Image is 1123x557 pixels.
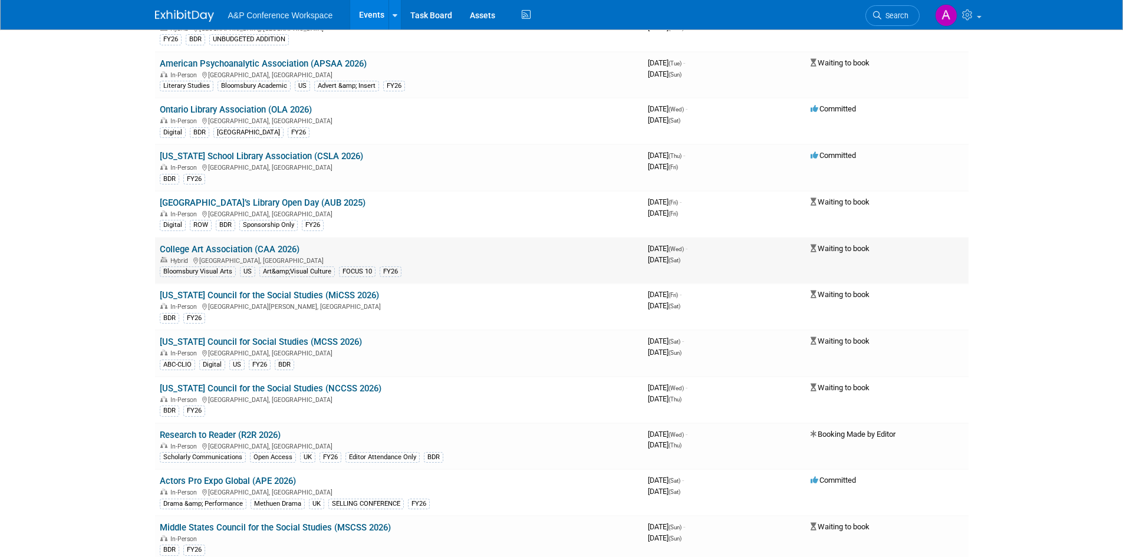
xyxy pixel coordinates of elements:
span: - [683,522,685,531]
span: (Wed) [668,431,684,438]
img: In-Person Event [160,535,167,541]
a: [US_STATE] Council for Social Studies (MCSS 2026) [160,337,362,347]
div: UK [300,452,315,463]
span: In-Person [170,443,200,450]
span: Committed [811,104,856,113]
span: - [683,58,685,67]
span: - [680,197,681,206]
span: [DATE] [648,383,687,392]
span: [DATE] [648,23,684,32]
span: (Thu) [668,153,681,159]
div: US [295,81,310,91]
span: [DATE] [648,440,681,449]
div: Advert &amp; Insert [314,81,379,91]
div: BDR [216,220,235,230]
div: BDR [424,452,443,463]
div: FY26 [320,452,341,463]
div: SELLING CONFERENCE [328,499,404,509]
span: (Wed) [668,106,684,113]
div: FOCUS 10 [339,266,376,277]
span: (Sat) [668,117,680,124]
div: FY26 [183,174,205,184]
span: [DATE] [648,522,685,531]
span: In-Person [170,489,200,496]
a: [US_STATE] Council for the Social Studies (MiCSS 2026) [160,290,379,301]
span: Waiting to book [811,58,870,67]
span: Waiting to book [811,197,870,206]
span: Waiting to book [811,290,870,299]
a: Actors Pro Expo Global (APE 2026) [160,476,296,486]
div: [GEOGRAPHIC_DATA], [GEOGRAPHIC_DATA] [160,348,638,357]
span: Booking Made by Editor [811,430,895,439]
span: (Sat) [668,489,680,495]
img: In-Person Event [160,303,167,309]
span: Waiting to book [811,337,870,345]
div: [GEOGRAPHIC_DATA], [GEOGRAPHIC_DATA] [160,70,638,79]
a: Ontario Library Association (OLA 2026) [160,104,312,115]
span: - [686,104,687,113]
div: UK [309,499,324,509]
span: In-Person [170,117,200,125]
div: FY26 [383,81,405,91]
div: [GEOGRAPHIC_DATA], [GEOGRAPHIC_DATA] [160,255,638,265]
div: BDR [160,545,179,555]
img: Alexander Highfield [935,4,957,27]
div: [GEOGRAPHIC_DATA], [GEOGRAPHIC_DATA] [160,116,638,125]
span: In-Person [170,164,200,172]
span: Search [881,11,908,20]
div: FY26 [302,220,324,230]
a: Search [865,5,920,26]
span: In-Person [170,303,200,311]
span: (Fri) [668,292,678,298]
div: [GEOGRAPHIC_DATA][PERSON_NAME], [GEOGRAPHIC_DATA] [160,301,638,311]
span: (Sun) [668,524,681,530]
span: (Fri) [668,210,678,217]
div: ABC-CLIO [160,360,195,370]
span: [DATE] [648,162,678,171]
div: FY26 [408,499,430,509]
span: (Sat) [668,303,680,309]
span: (Thu) [668,442,681,449]
div: BDR [186,34,205,45]
span: (Sat) [668,338,680,345]
span: [DATE] [648,58,685,67]
div: FY26 [380,266,401,277]
div: BDR [190,127,209,138]
span: (Thu) [668,396,681,403]
span: (Sat) [668,477,680,484]
span: In-Person [170,210,200,218]
a: [GEOGRAPHIC_DATA]’s Library Open Day (AUB 2025) [160,197,365,208]
img: ExhibitDay [155,10,214,22]
span: [DATE] [648,476,684,485]
div: [GEOGRAPHIC_DATA], [GEOGRAPHIC_DATA] [160,209,638,218]
div: Drama &amp; Performance [160,499,246,509]
div: Bloomsbury Visual Arts [160,266,236,277]
div: BDR [275,360,294,370]
span: Committed [811,151,856,160]
span: (Wed) [668,385,684,391]
img: In-Person Event [160,489,167,495]
span: - [682,337,684,345]
span: [DATE] [648,116,680,124]
img: Hybrid Event [160,257,167,263]
span: (Sun) [668,71,681,78]
span: [DATE] [648,533,681,542]
div: BDR [160,174,179,184]
div: Literary Studies [160,81,213,91]
div: ROW [190,220,212,230]
span: Waiting to book [811,244,870,253]
span: [DATE] [648,209,678,217]
span: (Tue) [668,60,681,67]
span: [DATE] [648,487,680,496]
span: In-Person [170,396,200,404]
span: In-Person [170,71,200,79]
span: Waiting to book [811,383,870,392]
span: [DATE] [648,301,680,310]
div: UNBUDGETED ADDITION [209,34,289,45]
img: In-Person Event [160,71,167,77]
div: Methuen Drama [251,499,305,509]
span: (Wed) [668,25,684,31]
div: Art&amp;Visual Culture [259,266,335,277]
div: [GEOGRAPHIC_DATA] [213,127,284,138]
span: Hybrid [170,257,192,265]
